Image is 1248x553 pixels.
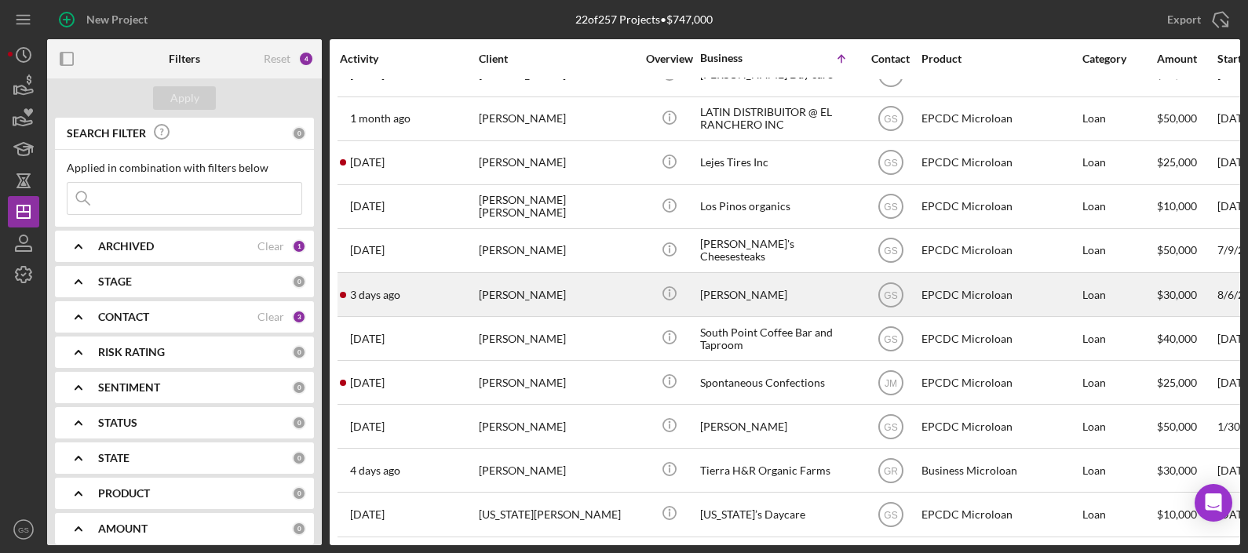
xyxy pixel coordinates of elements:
div: EPCDC Microloan [921,230,1078,271]
div: [PERSON_NAME] [479,362,636,403]
b: STATUS [98,417,137,429]
div: Product [921,53,1078,65]
div: 0 [292,486,306,500]
time: 2025-08-25 21:44 [350,464,400,477]
b: STAGE [98,275,132,288]
div: $40,000 [1157,318,1216,359]
time: 2025-08-21 04:32 [350,508,385,521]
div: Overview [640,53,699,65]
div: Loan [1082,230,1155,271]
div: Amount [1157,53,1216,65]
div: Export [1167,4,1201,35]
div: Loan [1082,362,1155,403]
div: Loan [1082,274,1155,315]
div: $25,000 [1157,362,1216,403]
b: ARCHIVED [98,240,154,253]
div: South Point Coffee Bar and Taproom [700,318,857,359]
div: 22 of 257 Projects • $747,000 [575,13,713,26]
div: EPCDC Microloan [921,493,1078,535]
div: EPCDC Microloan [921,362,1078,403]
div: Business Microloan [921,449,1078,491]
div: Category [1082,53,1155,65]
div: $50,000 [1157,230,1216,271]
text: GS [18,526,29,534]
text: GS [884,333,897,344]
div: Loan [1082,98,1155,140]
text: GS [884,70,897,81]
div: Loan [1082,318,1155,359]
div: Lejes Tires Inc [700,142,857,184]
div: 0 [292,275,306,289]
div: Tierra H&R Organic Farms [700,449,857,491]
div: Client [479,53,636,65]
div: Spontaneous Confections [700,362,857,403]
text: GS [884,114,897,125]
button: New Project [47,4,163,35]
time: 2024-12-19 20:25 [350,333,385,345]
time: 2025-08-27 18:52 [350,377,385,389]
div: Open Intercom Messenger [1195,484,1232,522]
div: $50,000 [1157,98,1216,140]
b: Filters [169,53,200,65]
div: [PERSON_NAME] [479,142,636,184]
div: 1 [292,239,306,253]
div: 0 [292,451,306,465]
div: [PERSON_NAME] [479,274,636,315]
div: Clear [257,240,284,253]
div: $10,000 [1157,493,1216,535]
div: [PERSON_NAME] [479,230,636,271]
div: Apply [170,86,199,110]
text: GS [884,289,897,300]
div: $25,000 [1157,142,1216,184]
text: GR [884,466,898,477]
text: GS [884,202,897,213]
div: [PERSON_NAME] [479,98,636,140]
b: AMOUNT [98,522,148,535]
div: EPCDC Microloan [921,406,1078,447]
div: Loan [1082,406,1155,447]
div: [PERSON_NAME] [700,406,857,447]
div: EPCDC Microloan [921,274,1078,315]
div: 0 [292,126,306,140]
button: Export [1151,4,1240,35]
div: $10,000 [1157,186,1216,227]
text: GS [884,246,897,256]
b: SEARCH FILTER [67,127,146,140]
div: EPCDC Microloan [921,98,1078,140]
div: [PERSON_NAME] [479,318,636,359]
div: 4 [298,51,314,67]
div: New Project [86,4,148,35]
div: [PERSON_NAME] [PERSON_NAME] [479,186,636,227]
div: $30,000 [1157,449,1216,491]
div: Applied in combination with filters below [67,162,302,174]
div: $50,000 [1157,406,1216,447]
button: GS [8,514,39,545]
div: [US_STATE]’s Daycare [700,493,857,535]
div: [PERSON_NAME] [479,449,636,491]
div: $30,000 [1157,274,1216,315]
time: 2025-07-17 21:33 [350,112,411,125]
div: EPCDC Microloan [921,318,1078,359]
div: Clear [257,311,284,323]
div: [PERSON_NAME] [700,274,857,315]
b: SENTIMENT [98,381,160,394]
div: LATIN DISTRIBUITOR @ EL RANCHERO INC [700,98,857,140]
div: [PERSON_NAME]'s Cheesesteaks [700,230,857,271]
div: Loan [1082,493,1155,535]
div: EPCDC Microloan [921,142,1078,184]
text: GS [884,158,897,169]
div: EPCDC Microloan [921,186,1078,227]
b: CONTACT [98,311,149,323]
div: [US_STATE][PERSON_NAME] [479,493,636,535]
text: GS [884,510,897,521]
div: Loan [1082,142,1155,184]
button: Apply [153,86,216,110]
div: 0 [292,416,306,430]
time: 2025-08-23 05:05 [350,244,385,256]
div: Activity [340,53,477,65]
div: Contact [861,53,920,65]
div: Business [700,52,779,64]
text: JM [885,377,897,388]
div: [PERSON_NAME] [479,406,636,447]
div: Reset [264,53,290,65]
